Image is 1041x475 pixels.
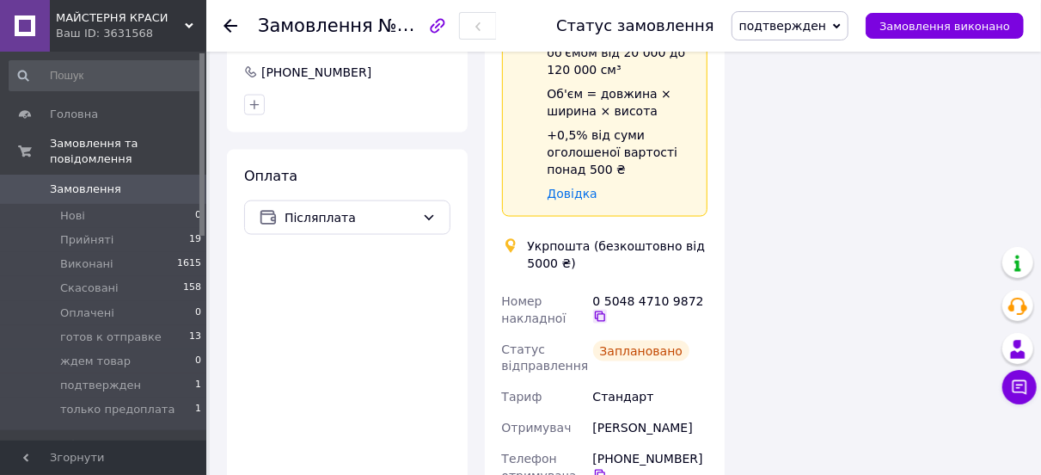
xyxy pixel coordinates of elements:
span: Повідомлення [50,437,133,453]
span: Замовлення [258,15,373,36]
span: Замовлення та повідомлення [50,136,206,167]
span: Післяплата [285,208,415,227]
span: Виконані [60,256,113,272]
a: Довідка [548,187,597,200]
span: Прийняті [60,232,113,248]
span: 1615 [177,256,201,272]
span: 1 [195,378,201,393]
div: Укрпошта (безкоштовно від 5000 ₴) [524,237,713,272]
span: ждем товар [60,354,131,369]
span: Замовлення виконано [879,20,1010,33]
div: [PERSON_NAME] [590,413,711,444]
span: 0 [195,354,201,369]
span: Скасовані [60,281,119,296]
div: [PHONE_NUMBER] [260,64,373,81]
span: 0 [195,305,201,321]
span: только предоплата [60,402,175,417]
span: 158 [183,281,201,296]
span: 19 [189,232,201,248]
span: Тариф [502,391,542,404]
div: Заплановано [593,341,690,361]
span: Замовлення [50,182,121,197]
div: Повернутися назад [224,17,237,34]
span: Статус відправлення [502,342,589,373]
span: Головна [50,107,98,122]
div: Ваш ID: 3631568 [56,26,206,41]
span: Оплачені [60,305,114,321]
div: Об'єм = довжина × ширина × висота [548,85,694,120]
div: 0 5048 4710 9872 [593,293,707,324]
span: №366333917 [378,15,500,36]
div: Статус замовлення [556,17,714,34]
div: — до 30 кг і об'ємом від 20 000 до 120 000 см³ [548,27,694,78]
input: Пошук [9,60,203,91]
span: Оплата [244,168,297,184]
span: подтвержден [739,19,826,33]
span: подтвержден [60,378,141,393]
div: Стандарт [590,382,711,413]
button: Замовлення виконано [866,13,1024,39]
span: Отримувач [502,422,572,435]
span: Номер накладної [502,294,566,325]
span: готов к отправке [60,330,162,345]
span: Нові [60,208,85,224]
div: +0,5% від суми оголошеної вартості понад 500 ₴ [548,126,694,178]
span: 0 [195,208,201,224]
span: 1 [195,402,201,417]
span: МАЙСТЕРНЯ КРАСИ [56,10,185,26]
span: 13 [189,330,201,345]
button: Чат з покупцем [1002,370,1037,404]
